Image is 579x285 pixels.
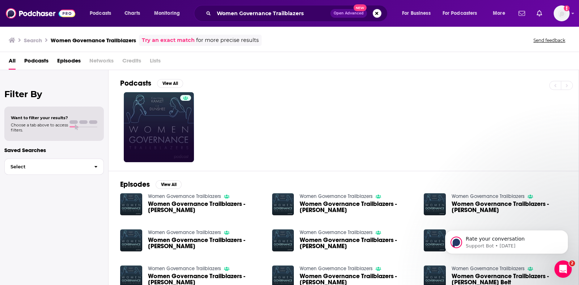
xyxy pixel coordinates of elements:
[397,8,440,19] button: open menu
[154,8,180,18] span: Monitoring
[85,8,121,19] button: open menu
[122,55,141,70] span: Credits
[142,36,195,44] a: Try an exact match
[120,193,142,215] img: Women Governance Trailblazers - Maria Doughty
[4,159,104,175] button: Select
[9,55,16,70] a: All
[89,55,114,70] span: Networks
[554,5,570,21] img: User Profile
[120,180,182,189] a: EpisodesView All
[516,7,528,20] a: Show notifications dropdown
[452,201,567,213] span: Women Governance Trailblazers - [PERSON_NAME]
[11,115,68,120] span: Want to filter your results?
[300,193,373,199] a: Women Governance Trailblazers
[300,265,373,272] a: Women Governance Trailblazers
[156,180,182,189] button: View All
[201,5,394,22] div: Search podcasts, credits, & more...
[148,193,221,199] a: Women Governance Trailblazers
[214,8,330,19] input: Search podcasts, credits, & more...
[300,229,373,236] a: Women Governance Trailblazers
[51,37,136,44] h3: Women Governance Trailblazers
[554,260,572,278] iframe: Intercom live chat
[120,79,183,88] a: PodcastsView All
[531,37,567,43] button: Send feedback
[354,4,367,11] span: New
[24,37,42,44] h3: Search
[493,8,505,18] span: More
[149,8,189,19] button: open menu
[120,79,151,88] h2: Podcasts
[120,8,144,19] a: Charts
[424,193,446,215] img: Women Governance Trailblazers - Donna Anderson
[334,12,364,15] span: Open Advanced
[5,164,88,169] span: Select
[24,55,48,70] a: Podcasts
[150,55,161,70] span: Lists
[148,237,263,249] a: Women Governance Trailblazers - Kris Veaco
[554,5,570,21] span: Logged in as AlkaNara
[148,201,263,213] a: Women Governance Trailblazers - Maria Doughty
[564,5,570,11] svg: Add a profile image
[148,229,221,236] a: Women Governance Trailblazers
[300,201,415,213] span: Women Governance Trailblazers - [PERSON_NAME]
[554,5,570,21] button: Show profile menu
[196,36,259,44] span: for more precise results
[434,215,579,265] iframe: Intercom notifications message
[300,201,415,213] a: Women Governance Trailblazers - Sara Jensen
[120,180,150,189] h2: Episodes
[148,237,263,249] span: Women Governance Trailblazers - [PERSON_NAME]
[452,201,567,213] a: Women Governance Trailblazers - Donna Anderson
[569,260,575,266] span: 2
[272,229,294,251] img: Women Governance Trailblazers - Laura Zizzo
[120,229,142,251] img: Women Governance Trailblazers - Kris Veaco
[424,229,446,251] img: Women Governance Trailblazers - Christina Bresani
[90,8,111,18] span: Podcasts
[6,7,75,20] img: Podchaser - Follow, Share and Rate Podcasts
[157,79,183,88] button: View All
[452,193,525,199] a: Women Governance Trailblazers
[534,7,545,20] a: Show notifications dropdown
[272,193,294,215] img: Women Governance Trailblazers - Sara Jensen
[4,89,104,99] h2: Filter By
[300,237,415,249] span: Women Governance Trailblazers - [PERSON_NAME]
[11,122,68,133] span: Choose a tab above to access filters.
[124,8,140,18] span: Charts
[443,8,477,18] span: For Podcasters
[330,9,367,18] button: Open AdvancedNew
[148,265,221,272] a: Women Governance Trailblazers
[488,8,514,19] button: open menu
[148,201,263,213] span: Women Governance Trailblazers - [PERSON_NAME]
[4,147,104,154] p: Saved Searches
[402,8,431,18] span: For Business
[300,237,415,249] a: Women Governance Trailblazers - Laura Zizzo
[438,8,488,19] button: open menu
[452,265,525,272] a: Women Governance Trailblazers
[57,55,81,70] a: Episodes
